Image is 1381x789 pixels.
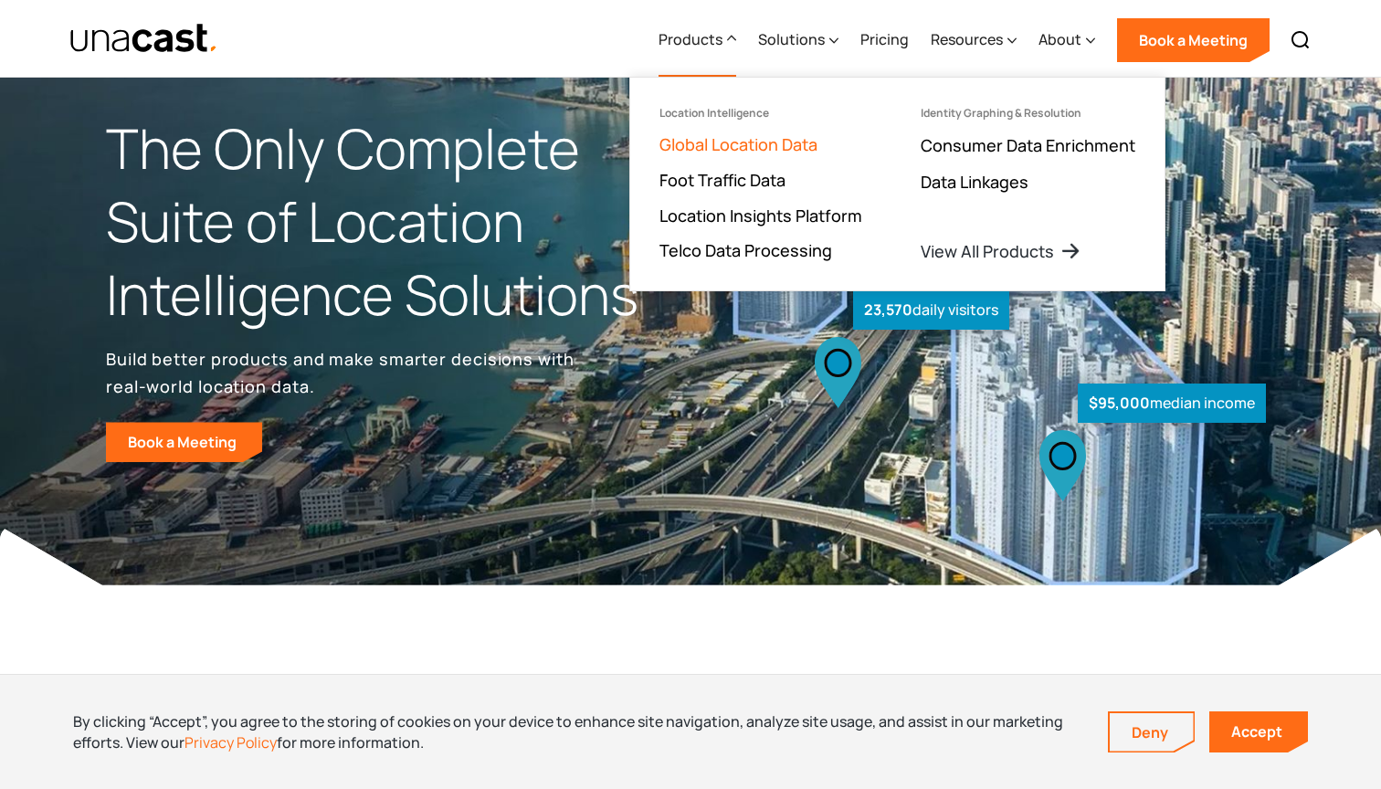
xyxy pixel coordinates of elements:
[69,23,218,55] a: home
[921,171,1028,193] a: Data Linkages
[931,28,1003,50] div: Resources
[106,345,581,400] p: Build better products and make smarter decisions with real-world location data.
[853,290,1009,330] div: daily visitors
[921,134,1135,156] a: Consumer Data Enrichment
[69,23,218,55] img: Unacast text logo
[921,107,1081,120] div: Identity Graphing & Resolution
[1089,393,1150,413] strong: $95,000
[659,28,722,50] div: Products
[629,77,1165,291] nav: Products
[864,300,912,320] strong: 23,570
[659,169,785,191] a: Foot Traffic Data
[931,3,1017,78] div: Resources
[1209,711,1308,752] a: Accept
[659,205,862,226] a: Location Insights Platform
[106,422,262,462] a: Book a Meeting
[1078,384,1266,423] div: median income
[758,3,838,78] div: Solutions
[1038,28,1081,50] div: About
[1117,18,1270,62] a: Book a Meeting
[106,112,690,331] h1: The Only Complete Suite of Location Intelligence Solutions
[659,3,736,78] div: Products
[921,240,1081,262] a: View All Products
[860,3,909,78] a: Pricing
[1110,713,1194,752] a: Deny
[627,673,754,725] img: BCG logo
[659,239,832,261] a: Telco Data Processing
[659,133,817,155] a: Global Location Data
[758,28,825,50] div: Solutions
[73,711,1081,752] div: By clicking “Accept”, you agree to the storing of cookies on your device to enhance site navigati...
[659,107,769,120] div: Location Intelligence
[1038,3,1095,78] div: About
[184,732,277,752] a: Privacy Policy
[1290,29,1312,51] img: Search icon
